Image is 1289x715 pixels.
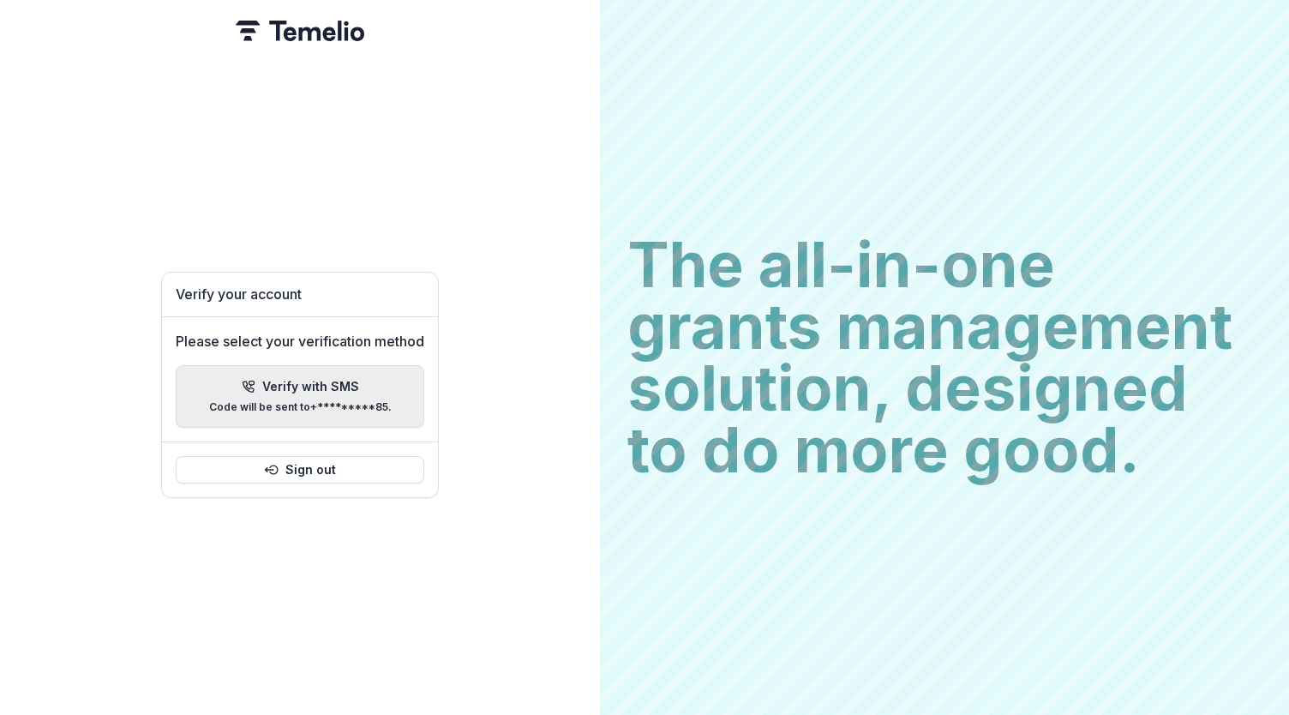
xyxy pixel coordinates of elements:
button: Sign out [176,456,424,484]
h1: Verify your account [176,286,424,303]
p: Verify with SMS [262,380,359,394]
p: Please select your verification method [176,331,424,351]
button: Verify with SMSCode will be sent to+*********85. [176,365,424,428]
img: Temelio [236,21,364,41]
